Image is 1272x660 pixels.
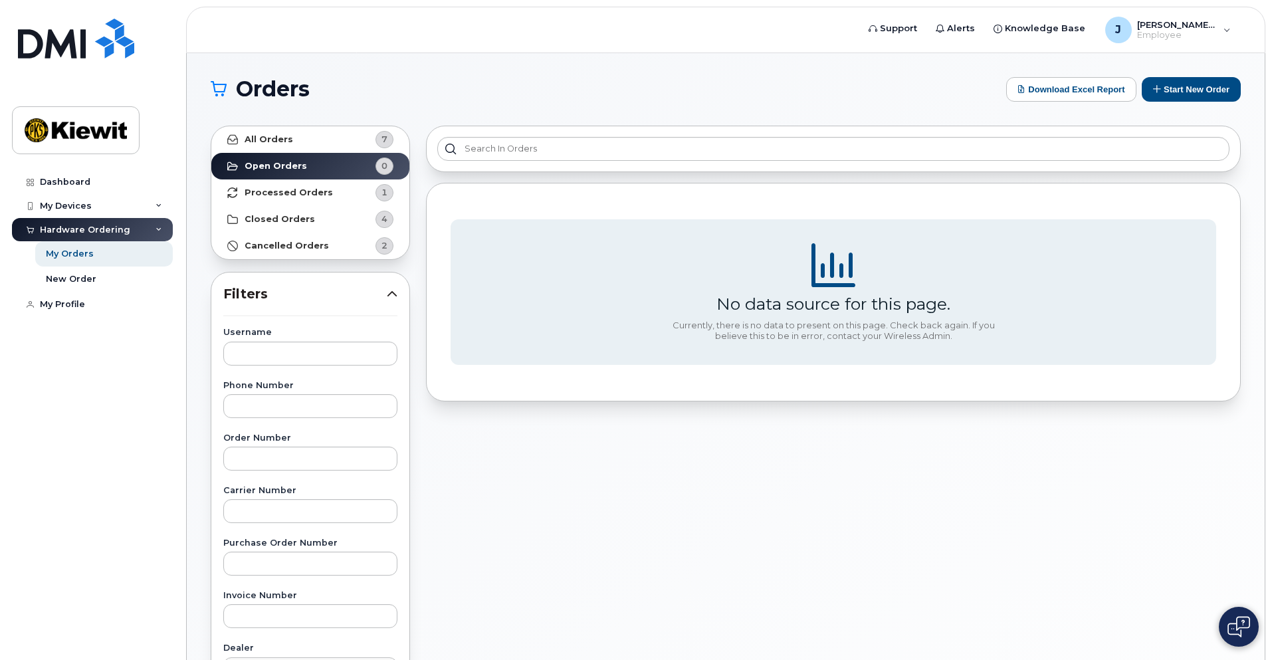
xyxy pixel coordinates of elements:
input: Search in orders [437,137,1229,161]
a: All Orders7 [211,126,409,153]
label: Carrier Number [223,487,397,495]
a: Open Orders0 [211,153,409,179]
label: Order Number [223,434,397,443]
strong: Closed Orders [245,214,315,225]
span: 2 [381,239,387,252]
label: Invoice Number [223,592,397,600]
button: Download Excel Report [1006,77,1136,102]
label: Username [223,328,397,337]
div: No data source for this page. [716,294,950,314]
a: Closed Orders4 [211,206,409,233]
strong: All Orders [245,134,293,145]
span: Orders [236,79,310,99]
div: Currently, there is no data to present on this page. Check back again. If you believe this to be ... [667,320,1000,341]
strong: Open Orders [245,161,307,171]
strong: Processed Orders [245,187,333,198]
label: Phone Number [223,382,397,390]
strong: Cancelled Orders [245,241,329,251]
a: Processed Orders1 [211,179,409,206]
span: 7 [381,133,387,146]
label: Dealer [223,644,397,653]
button: Start New Order [1142,77,1241,102]
a: Cancelled Orders2 [211,233,409,259]
img: Open chat [1227,616,1250,637]
label: Purchase Order Number [223,539,397,548]
span: 0 [381,160,387,172]
span: 1 [381,186,387,199]
span: 4 [381,213,387,225]
span: Filters [223,284,387,304]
